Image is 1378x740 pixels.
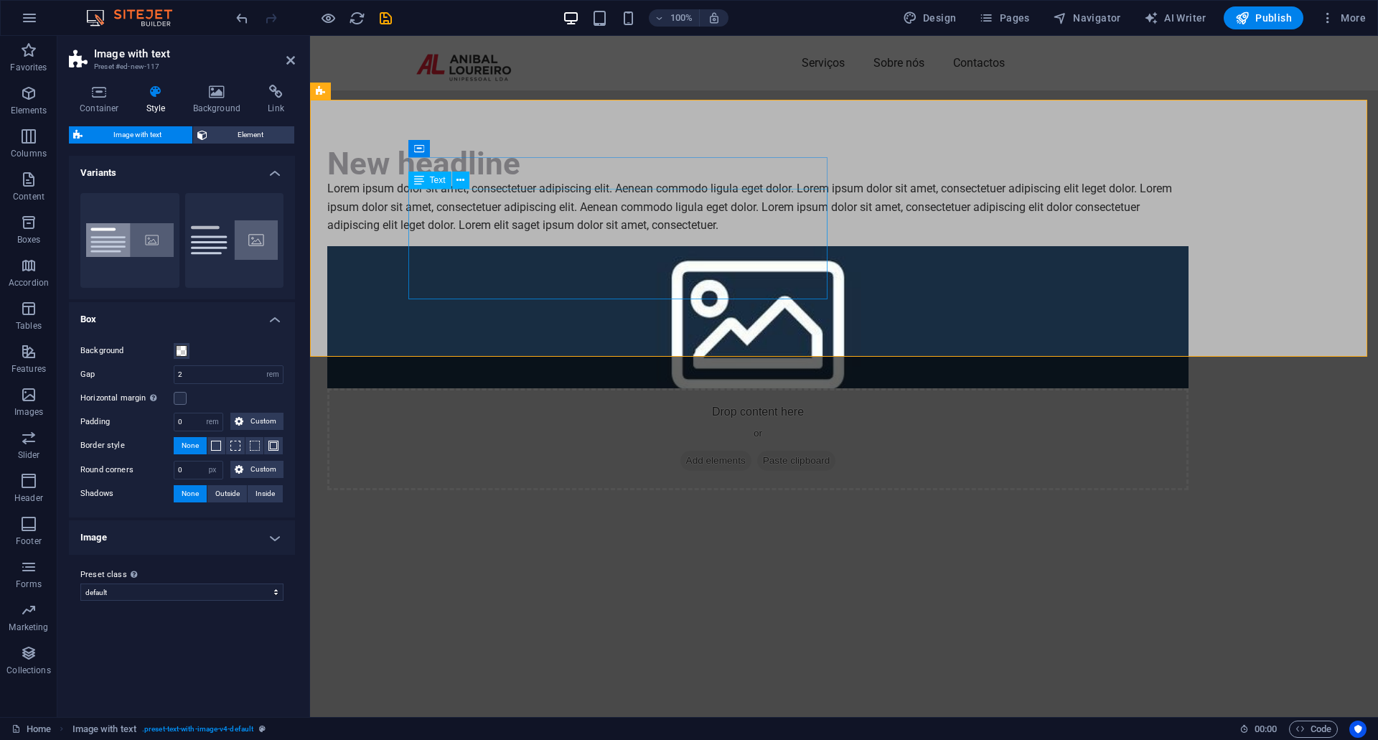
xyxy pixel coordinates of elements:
button: save [377,9,394,27]
label: Gap [80,370,174,378]
p: Marketing [9,622,48,633]
button: 100% [649,9,700,27]
button: None [174,485,207,502]
i: On resize automatically adjust zoom level to fit chosen device. [708,11,721,24]
button: Code [1289,721,1338,738]
span: Design [903,11,957,25]
h2: Image with text [94,47,295,60]
p: Features [11,363,46,375]
span: None [182,437,199,454]
i: This element is a customizable preset [259,725,266,733]
p: Accordion [9,277,49,289]
button: Custom [230,413,283,430]
label: Shadows [80,485,174,502]
button: More [1315,6,1372,29]
p: Footer [16,535,42,547]
h6: Session time [1239,721,1278,738]
span: 00 00 [1255,721,1277,738]
p: Collections [6,665,50,676]
h4: Image [69,520,295,555]
label: Horizontal margin [80,390,174,407]
h4: Variants [69,156,295,182]
span: Publish [1235,11,1292,25]
span: : [1265,723,1267,734]
span: Custom [248,413,279,430]
button: Pages [973,6,1035,29]
i: Undo: Add element (Ctrl+Z) [234,10,250,27]
h4: Box [69,302,295,328]
nav: breadcrumb [72,721,266,738]
span: Image with text [87,126,188,144]
label: Preset class [80,566,283,584]
span: Element [212,126,291,144]
p: Header [14,492,43,504]
div: Drop content here [17,352,878,454]
p: Favorites [10,62,47,73]
label: Round corners [80,462,174,479]
button: reload [348,9,365,27]
p: Boxes [17,234,41,245]
img: Editor Logo [83,9,190,27]
p: Columns [11,148,47,159]
button: None [174,437,207,454]
h4: Background [182,85,258,115]
span: Navigator [1053,11,1121,25]
button: Usercentrics [1349,721,1367,738]
p: Content [13,191,44,202]
label: Background [80,342,174,360]
button: Click here to leave preview mode and continue editing [319,9,337,27]
p: Forms [16,579,42,590]
button: Custom [230,461,283,478]
h4: Container [69,85,136,115]
i: Save (Ctrl+S) [378,10,394,27]
label: Padding [80,413,174,431]
button: Publish [1224,6,1303,29]
h4: Style [136,85,182,115]
p: Slider [18,449,40,461]
h4: Link [257,85,295,115]
span: None [182,485,199,502]
label: Border style [80,437,174,454]
p: Elements [11,105,47,116]
span: Code [1295,721,1331,738]
span: Paste clipboard [447,415,526,435]
span: Click to select. Double-click to edit [72,721,136,738]
p: Images [14,406,44,418]
button: Inside [248,485,283,502]
span: Add elements [370,415,441,435]
h3: Preset #ed-new-117 [94,60,266,73]
button: Outside [207,485,248,502]
span: Custom [248,461,279,478]
span: More [1321,11,1366,25]
button: AI Writer [1138,6,1212,29]
span: Inside [256,485,275,502]
i: Reload page [349,10,365,27]
div: Design (Ctrl+Alt+Y) [897,6,962,29]
span: Text [430,176,446,184]
span: Pages [979,11,1029,25]
button: Design [897,6,962,29]
a: Click to cancel selection. Double-click to open Pages [11,721,51,738]
button: undo [233,9,250,27]
span: . preset-text-with-image-v4-default [142,721,253,738]
button: Navigator [1047,6,1127,29]
span: AI Writer [1144,11,1206,25]
p: Tables [16,320,42,332]
span: Outside [215,485,240,502]
h6: 100% [670,9,693,27]
button: Image with text [69,126,192,144]
button: Element [193,126,295,144]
